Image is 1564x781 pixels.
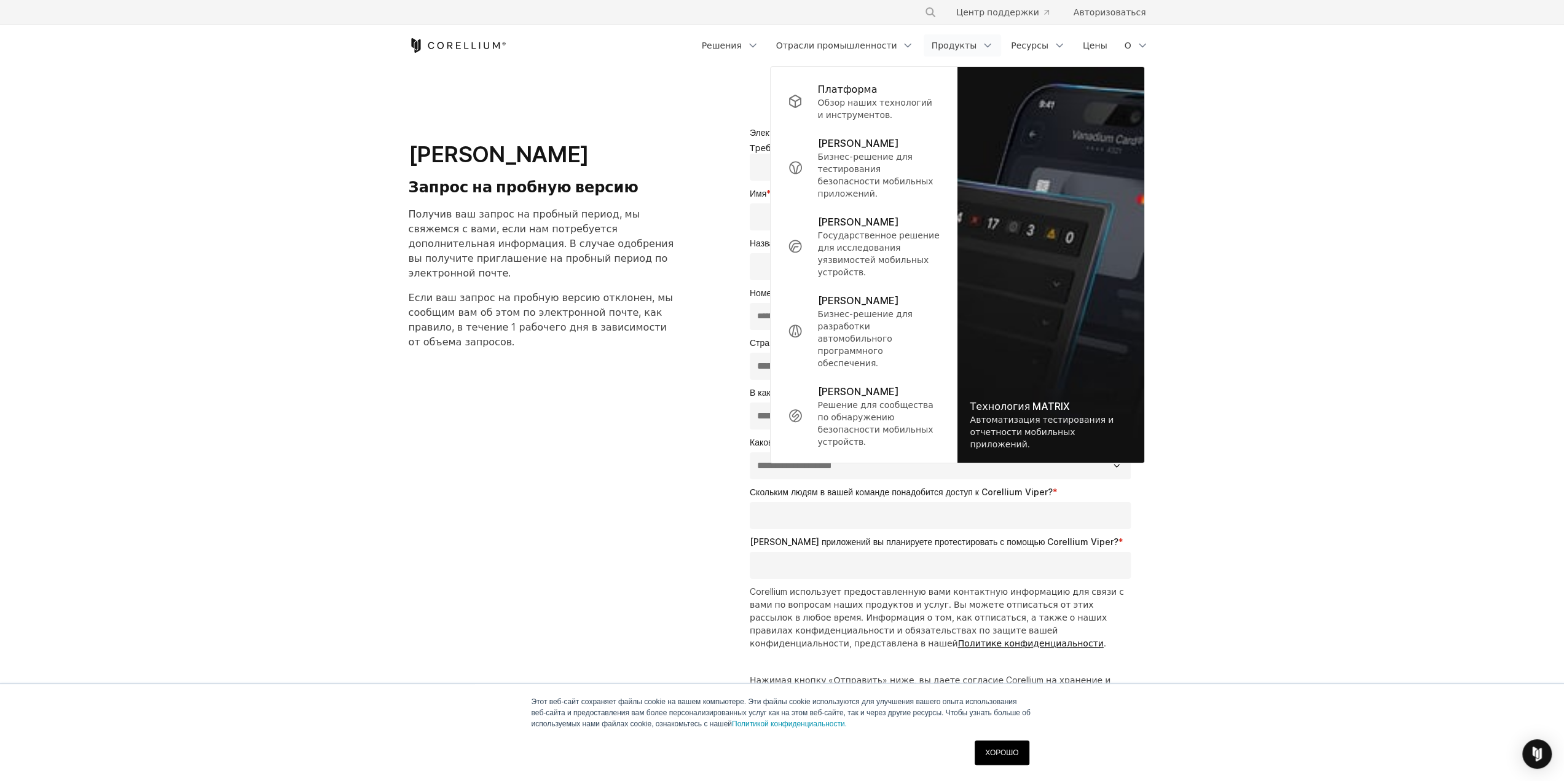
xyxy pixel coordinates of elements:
[919,1,941,23] button: Поиск
[776,40,897,50] font: Отрасли промышленности
[817,399,933,447] font: Решение для сообщества по обнаружению безопасности мобильных устройств.
[910,1,1155,23] div: Меню навигации
[957,638,1103,648] a: Политике конфиденциальности
[1083,40,1107,50] font: Цены
[1124,40,1131,50] font: О
[778,128,949,207] a: [PERSON_NAME] Бизнес-решение для тестирования безопасности мобильных приложений.
[694,34,1156,57] div: Меню навигации
[817,83,877,95] font: Платформа
[1011,40,1048,50] font: Ресурсы
[957,67,1144,463] img: Matrix_WebNav_1x
[1522,739,1552,769] div: Открытый Интерком Мессенджер
[409,38,506,53] a: Кореллиум Дом
[931,40,977,50] font: Продукты
[750,586,1124,648] font: Corellium использует предоставленную вами контактную информацию для связи с вами по вопросам наши...
[750,127,827,138] font: Электронная почта
[750,143,957,153] font: Требуется рабочий адрес электронной почты
[817,294,898,307] font: [PERSON_NAME]
[1074,7,1146,17] font: Авторизоваться
[1104,638,1106,648] font: .
[817,230,939,277] font: Государственное решение для исследования уязвимостей мобильных устройств.
[409,178,639,196] font: Запрос на пробную версию
[975,740,1029,765] a: ХОРОШО
[750,288,818,298] font: Номер телефона
[817,216,898,228] font: [PERSON_NAME]
[532,697,1031,728] font: Этот веб-сайт сохраняет файлы cookie на вашем компьютере. Эти файлы cookie используются для улучш...
[778,286,949,377] a: [PERSON_NAME] Бизнес-решение для разработки автомобильного программного обеспечения.
[817,97,932,120] font: Обзор наших технологий и инструментов.
[409,141,589,168] font: [PERSON_NAME]
[750,675,1113,711] font: Нажимая кнопку «Отправить» ниже, вы даете согласие Corellium на хранение и обработку отправленных...
[732,720,847,728] a: Политикой конфиденциальности.
[817,385,898,398] font: [PERSON_NAME]
[778,74,949,128] a: Платформа Обзор наших технологий и инструментов.
[970,414,1114,449] font: Автоматизация тестирования и отчетности мобильных приложений.
[956,7,1039,17] font: Центр поддержки
[750,487,1053,497] font: Скольким людям в вашей команде понадобится доступ к Corellium Viper?
[778,207,949,286] a: [PERSON_NAME] Государственное решение для исследования уязвимостей мобильных устройств.
[750,387,876,398] font: В какой отрасли вы работаете?
[750,536,1118,547] font: [PERSON_NAME] приложений вы планируете протестировать с помощью Corellium Viper?
[985,748,1018,757] font: ХОРОШО
[817,308,912,368] font: Бизнес-решение для разработки автомобильного программного обеспечения.
[750,337,809,348] font: Страна/регион
[750,188,766,198] font: Имя
[409,208,674,279] font: Получив ваш запрос на пробный период, мы свяжемся с вами, если нам потребуется дополнительная инф...
[750,437,827,447] font: Какова ваша роль?
[750,238,841,248] font: Название организации
[702,40,742,50] font: Решения
[409,291,673,348] font: Если ваш запрос на пробную версию отклонен, мы сообщим вам об этом по электронной почте, как прав...
[970,400,1070,412] font: Технология MATRIX
[778,377,949,455] a: [PERSON_NAME] Решение для сообщества по обнаружению безопасности мобильных устройств.
[817,151,933,198] font: Бизнес-решение для тестирования безопасности мобильных приложений.
[957,67,1144,463] a: Технология MATRIX Автоматизация тестирования и отчетности мобильных приложений.
[817,137,898,149] font: [PERSON_NAME]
